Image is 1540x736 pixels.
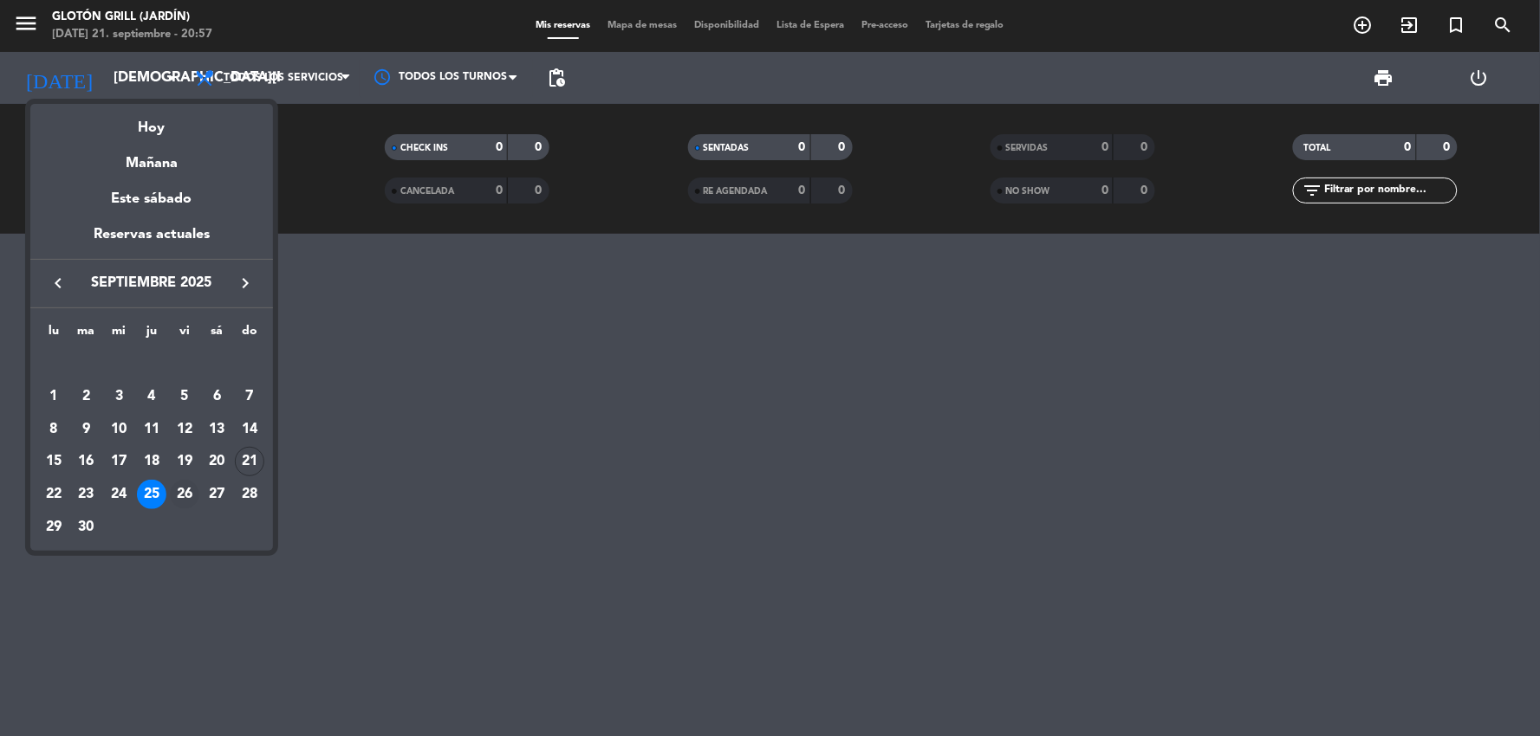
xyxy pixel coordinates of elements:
td: 29 de septiembre de 2025 [37,511,70,544]
td: 13 de septiembre de 2025 [201,413,234,446]
div: Este sábado [30,175,273,223]
div: 10 [104,415,133,444]
td: 4 de septiembre de 2025 [135,380,168,413]
td: 10 de septiembre de 2025 [102,413,135,446]
td: 7 de septiembre de 2025 [233,380,266,413]
td: 9 de septiembre de 2025 [70,413,103,446]
div: 24 [104,480,133,509]
td: 8 de septiembre de 2025 [37,413,70,446]
div: 20 [202,447,231,476]
td: 18 de septiembre de 2025 [135,445,168,478]
div: 8 [39,415,68,444]
td: 25 de septiembre de 2025 [135,478,168,511]
div: 27 [202,480,231,509]
div: 14 [235,415,264,444]
td: 2 de septiembre de 2025 [70,380,103,413]
td: 11 de septiembre de 2025 [135,413,168,446]
td: 6 de septiembre de 2025 [201,380,234,413]
td: 1 de septiembre de 2025 [37,380,70,413]
div: 11 [137,415,166,444]
div: 19 [170,447,199,476]
th: domingo [233,321,266,348]
td: 5 de septiembre de 2025 [168,380,201,413]
td: 30 de septiembre de 2025 [70,511,103,544]
th: viernes [168,321,201,348]
div: 26 [170,480,199,509]
div: Reservas actuales [30,223,273,259]
div: 3 [104,382,133,411]
div: 29 [39,513,68,542]
div: 23 [72,480,101,509]
div: 12 [170,415,199,444]
td: 28 de septiembre de 2025 [233,478,266,511]
div: 2 [72,382,101,411]
td: 21 de septiembre de 2025 [233,445,266,478]
div: 21 [235,447,264,476]
button: keyboard_arrow_left [42,272,74,294]
div: 9 [72,415,101,444]
th: jueves [135,321,168,348]
div: 18 [137,447,166,476]
th: sábado [201,321,234,348]
td: SEP. [37,347,266,380]
td: 12 de septiembre de 2025 [168,413,201,446]
td: 23 de septiembre de 2025 [70,478,103,511]
div: 4 [137,382,166,411]
td: 26 de septiembre de 2025 [168,478,201,511]
td: 20 de septiembre de 2025 [201,445,234,478]
i: keyboard_arrow_left [48,273,68,294]
div: 15 [39,447,68,476]
th: miércoles [102,321,135,348]
th: lunes [37,321,70,348]
div: 6 [202,382,231,411]
div: 25 [137,480,166,509]
div: 16 [72,447,101,476]
td: 24 de septiembre de 2025 [102,478,135,511]
div: 1 [39,382,68,411]
div: 17 [104,447,133,476]
div: 28 [235,480,264,509]
div: 7 [235,382,264,411]
td: 3 de septiembre de 2025 [102,380,135,413]
button: keyboard_arrow_right [230,272,261,294]
td: 15 de septiembre de 2025 [37,445,70,478]
div: 13 [202,415,231,444]
td: 19 de septiembre de 2025 [168,445,201,478]
div: 22 [39,480,68,509]
td: 22 de septiembre de 2025 [37,478,70,511]
div: Hoy [30,104,273,139]
td: 17 de septiembre de 2025 [102,445,135,478]
i: keyboard_arrow_right [235,273,256,294]
span: septiembre 2025 [74,272,230,294]
td: 16 de septiembre de 2025 [70,445,103,478]
th: martes [70,321,103,348]
div: Mañana [30,139,273,175]
td: 14 de septiembre de 2025 [233,413,266,446]
div: 5 [170,382,199,411]
div: 30 [72,513,101,542]
td: 27 de septiembre de 2025 [201,478,234,511]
